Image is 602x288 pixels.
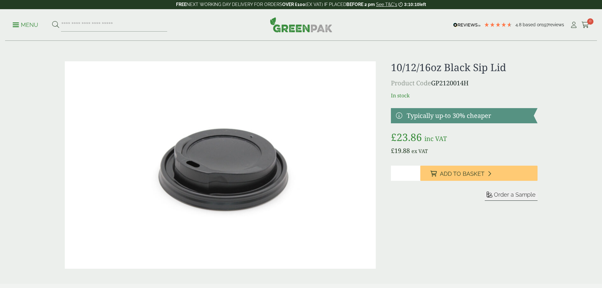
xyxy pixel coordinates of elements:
a: 0 [581,20,589,30]
span: ex VAT [411,148,428,155]
bdi: 23.86 [391,130,422,144]
a: See T&C's [376,2,397,7]
strong: FREE [176,2,186,7]
img: 12 & 16oz Black Sip Lid [65,61,376,269]
span: Based on [523,22,542,27]
a: Menu [13,21,38,28]
img: GreenPak Supplies [270,17,332,32]
span: £ [391,130,397,144]
span: Add to Basket [440,170,484,177]
button: Add to Basket [420,166,538,181]
p: Menu [13,21,38,29]
span: 4.8 [515,22,523,27]
span: Order a Sample [494,191,536,198]
bdi: 19.88 [391,146,410,155]
p: In stock [391,92,537,99]
span: inc VAT [424,134,447,143]
div: 4.79 Stars [484,22,512,28]
h1: 10/12/16oz Black Sip Lid [391,61,537,73]
span: 3:10:10 [404,2,419,7]
p: GP2120014H [391,78,537,88]
i: My Account [570,22,578,28]
i: Cart [581,22,589,28]
span: Product Code [391,79,431,87]
strong: OVER £100 [282,2,305,7]
strong: BEFORE 2 pm [346,2,375,7]
span: reviews [549,22,564,27]
img: REVIEWS.io [453,23,481,27]
span: 197 [542,22,549,27]
span: left [419,2,426,7]
span: £ [391,146,394,155]
span: 0 [587,18,593,25]
button: Order a Sample [485,191,538,201]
